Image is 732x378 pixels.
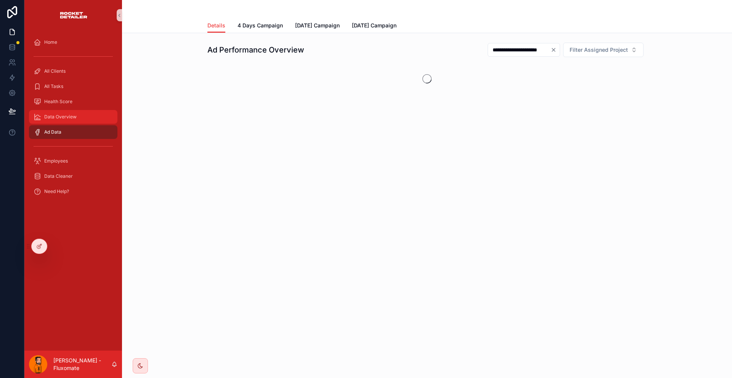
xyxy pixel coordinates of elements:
a: 4 Days Campaign [238,19,283,34]
span: Employees [44,158,68,164]
span: 4 Days Campaign [238,22,283,29]
span: [DATE] Campaign [352,22,396,29]
h1: Ad Performance Overview [207,45,304,55]
a: Health Score [29,95,117,108]
a: Ad Data [29,125,117,139]
span: Filter Assigned Project [570,46,628,54]
div: scrollable content [24,30,122,207]
span: Ad Data [44,129,61,135]
span: Home [44,39,57,45]
a: All Clients [29,64,117,78]
a: [DATE] Campaign [295,19,340,34]
button: Clear [551,47,560,53]
span: Health Score [44,99,72,105]
span: Data Cleaner [44,173,73,179]
span: All Tasks [44,83,63,89]
a: Home [29,35,117,49]
a: Data Overview [29,110,117,124]
span: [DATE] Campaign [295,22,340,29]
span: All Clients [44,68,66,74]
p: [PERSON_NAME] - Fluxomate [53,357,111,372]
a: Employees [29,154,117,168]
a: Data Cleaner [29,169,117,183]
img: App logo [59,9,88,21]
a: Details [207,19,225,33]
span: Details [207,22,225,29]
span: Data Overview [44,114,77,120]
a: [DATE] Campaign [352,19,396,34]
a: All Tasks [29,80,117,93]
button: Select Button [563,43,644,57]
